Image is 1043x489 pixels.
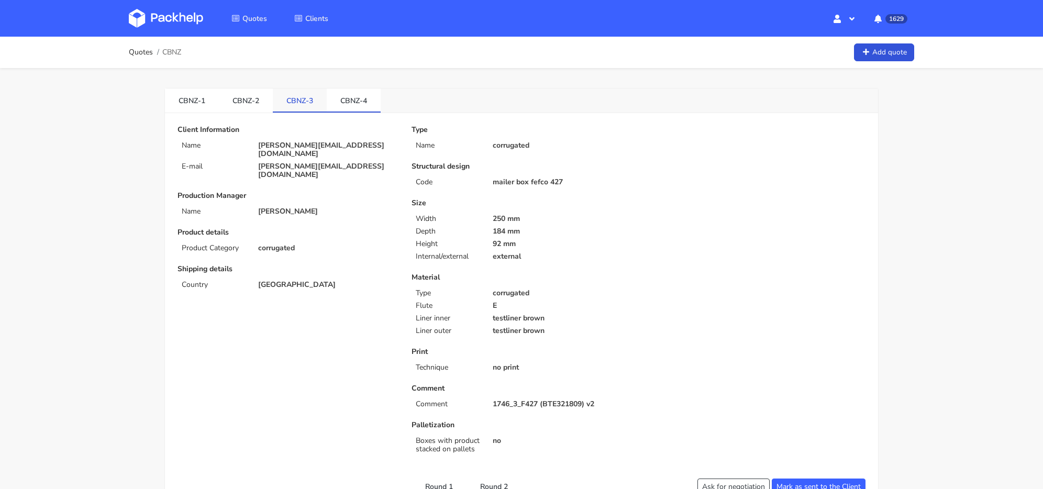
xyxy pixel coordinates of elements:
[129,48,153,57] a: Quotes
[493,141,631,150] p: corrugated
[177,265,397,273] p: Shipping details
[129,42,181,63] nav: breadcrumb
[416,252,480,261] p: Internal/external
[493,215,631,223] p: 250 mm
[416,215,480,223] p: Width
[416,178,480,186] p: Code
[182,207,246,216] p: Name
[177,228,397,237] p: Product details
[182,162,246,171] p: E-mail
[219,88,273,112] a: CBNZ-2
[493,302,631,310] p: E
[866,9,914,28] button: 1629
[493,240,631,248] p: 92 mm
[177,192,397,200] p: Production Manager
[493,400,631,408] p: 1746_3_F427 (BTE321809) v2
[412,384,631,393] p: Comment
[182,244,246,252] p: Product Category
[258,244,397,252] p: corrugated
[416,289,480,297] p: Type
[493,363,631,372] p: no print
[493,327,631,335] p: testliner brown
[493,289,631,297] p: corrugated
[493,314,631,323] p: testliner brown
[412,126,631,134] p: Type
[219,9,280,28] a: Quotes
[412,273,631,282] p: Material
[282,9,341,28] a: Clients
[412,199,631,207] p: Size
[242,14,267,24] span: Quotes
[493,437,631,445] p: no
[258,207,397,216] p: [PERSON_NAME]
[493,227,631,236] p: 184 mm
[412,162,631,171] p: Structural design
[493,178,631,186] p: mailer box fefco 427
[416,227,480,236] p: Depth
[885,14,907,24] span: 1629
[416,437,480,453] p: Boxes with product stacked on pallets
[493,252,631,261] p: external
[416,400,480,408] p: Comment
[258,281,397,289] p: [GEOGRAPHIC_DATA]
[129,9,203,28] img: Dashboard
[273,88,327,112] a: CBNZ-3
[177,126,397,134] p: Client Information
[258,141,397,158] p: [PERSON_NAME][EMAIL_ADDRESS][DOMAIN_NAME]
[327,88,381,112] a: CBNZ-4
[182,141,246,150] p: Name
[416,240,480,248] p: Height
[305,14,328,24] span: Clients
[165,88,219,112] a: CBNZ-1
[258,162,397,179] p: [PERSON_NAME][EMAIL_ADDRESS][DOMAIN_NAME]
[416,314,480,323] p: Liner inner
[416,302,480,310] p: Flute
[412,421,631,429] p: Palletization
[854,43,914,62] a: Add quote
[416,141,480,150] p: Name
[182,281,246,289] p: Country
[416,363,480,372] p: Technique
[412,348,631,356] p: Print
[416,327,480,335] p: Liner outer
[162,48,181,57] span: CBNZ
